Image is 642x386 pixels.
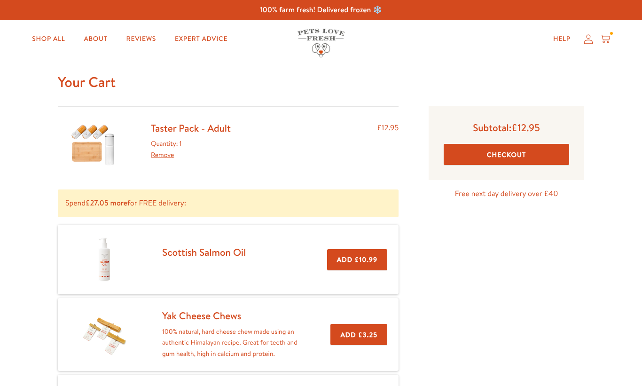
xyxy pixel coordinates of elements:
[24,30,72,48] a: Shop All
[151,121,231,135] a: Taster Pack - Adult
[81,236,128,283] img: Scottish Salmon Oil
[162,245,246,259] a: Scottish Salmon Oil
[162,326,300,360] p: 100% natural, hard cheese chew made using an authentic Himalayan recipe. Great for teeth and gum ...
[119,30,164,48] a: Reviews
[151,150,174,159] a: Remove
[151,138,231,161] div: Quantity: 1
[511,121,540,134] span: £12.95
[546,30,578,48] a: Help
[429,188,584,200] p: Free next day delivery over £40
[162,309,241,323] a: Yak Cheese Chews
[330,324,387,345] button: Add £3.25
[76,30,115,48] a: About
[444,144,569,165] button: Checkout
[81,311,128,358] img: Yak Cheese Chews
[167,30,235,48] a: Expert Advice
[58,73,584,91] h1: Your Cart
[86,198,127,208] b: £27.05 more
[377,122,399,167] div: £12.95
[70,122,117,167] img: Taster Pack - Adult
[298,29,344,57] img: Pets Love Fresh
[327,249,387,270] button: Add £10.99
[444,121,569,134] p: Subtotal:
[58,189,399,217] p: Spend for FREE delivery:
